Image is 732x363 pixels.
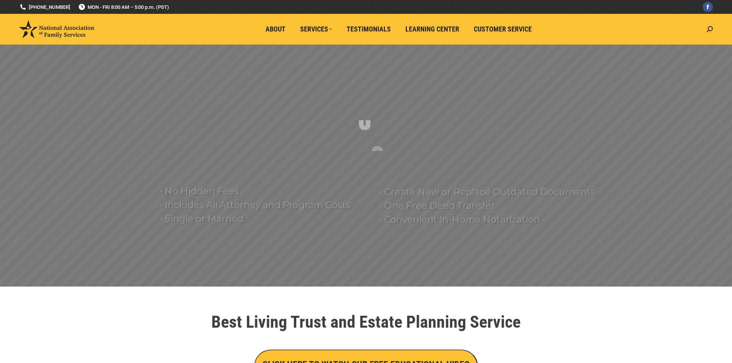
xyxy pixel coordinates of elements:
[379,185,602,227] rs-layer: • Create New or Replace Outdated Documents • One Free Deed Transfer • Convenient In-Home Notariza...
[703,2,713,12] a: Facebook page opens in new window
[371,143,384,174] div: S
[160,184,370,226] rs-layer: • No Hidden Fees • Includes All Attorney and Program Costs • Single or Married
[474,25,532,33] span: Customer Service
[405,25,459,33] span: Learning Center
[300,25,332,33] span: Services
[151,313,581,330] h1: Best Living Trust and Estate Planning Service
[400,22,465,36] a: Learning Center
[347,25,391,33] span: Testimonials
[468,22,537,36] a: Customer Service
[358,103,371,134] div: U
[19,20,94,38] img: National Association of Family Services
[454,150,468,181] div: 9
[260,22,291,36] a: About
[266,25,285,33] span: About
[78,3,169,11] span: MON - FRI 8:00 AM – 5:00 p.m. (PST)
[341,22,396,36] a: Testimonials
[19,3,70,11] a: [PHONE_NUMBER]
